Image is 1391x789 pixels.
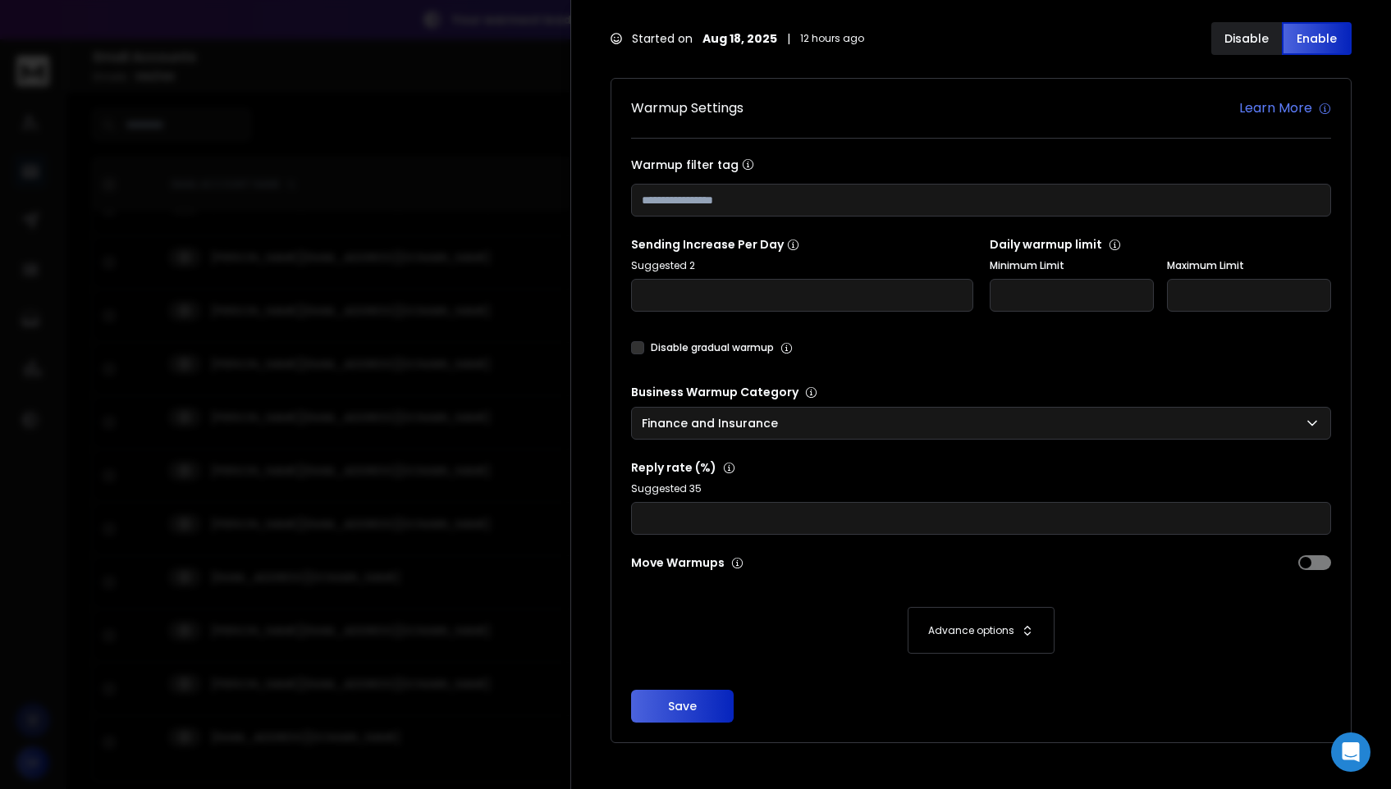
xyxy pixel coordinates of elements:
[642,415,785,431] p: Finance and Insurance
[611,30,864,47] div: Started on
[990,236,1332,253] p: Daily warmup limit
[1211,22,1352,55] button: DisableEnable
[1331,732,1370,772] div: Open Intercom Messenger
[631,554,977,571] p: Move Warmups
[647,607,1315,654] button: Advance options
[631,384,1331,400] p: Business Warmup Category
[631,259,973,272] p: Suggested 2
[702,30,777,47] strong: Aug 18, 2025
[631,236,973,253] p: Sending Increase Per Day
[928,624,1014,637] p: Advance options
[1211,22,1282,55] button: Disable
[1167,259,1331,272] label: Maximum Limit
[631,482,1331,495] p: Suggested 35
[1282,22,1352,55] button: Enable
[651,341,774,354] label: Disable gradual warmup
[631,98,744,118] h1: Warmup Settings
[990,259,1154,272] label: Minimum Limit
[631,690,734,723] button: Save
[787,30,790,47] span: |
[1239,98,1331,118] a: Learn More
[800,32,864,45] span: 12 hours ago
[631,459,1331,476] p: Reply rate (%)
[631,158,1331,171] label: Warmup filter tag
